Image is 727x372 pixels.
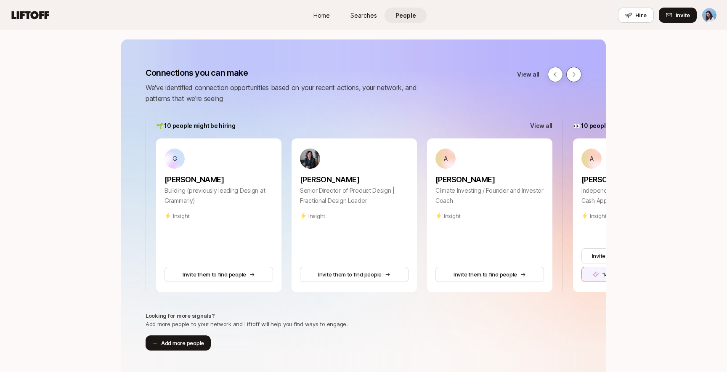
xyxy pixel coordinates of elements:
[342,8,385,23] a: Searches
[165,186,273,206] p: Building (previously leading Design at Grammarly)
[395,11,416,20] span: People
[350,11,377,20] span: Searches
[676,11,690,19] span: Invite
[702,8,717,23] button: Dan Tase
[165,174,273,186] p: [PERSON_NAME]
[300,8,342,23] a: Home
[635,11,647,19] span: Hire
[581,186,690,206] p: Independent Design Lead, formerly at Cash App
[702,8,716,22] img: Dan Tase
[146,311,215,320] p: Looking for more signals?
[444,212,461,220] p: Insight
[165,267,273,282] button: Invite them to find people
[146,320,348,328] p: Add more people to your network and Liftoff will help you find ways to engage.
[146,67,440,79] p: Connections you can make
[146,335,211,351] button: Add more people
[444,154,448,164] p: A
[300,149,320,169] img: 72516cd8_b26b_46d0_9077_c2f9f78ff47a.jpg
[172,154,177,164] p: G
[300,186,409,206] p: Senior Director of Product Design | Fractional Design Leader
[435,186,544,206] p: Climate Investing / Founder and Investor Coach
[173,212,190,220] p: Insight
[156,121,235,131] p: 🌱 10 people might be hiring
[313,11,330,20] span: Home
[590,212,607,220] p: Insight
[530,121,552,131] a: View all
[146,82,440,104] p: We've identified connection opportunities based on your recent actions, your network, and pattern...
[517,69,539,80] a: View all
[590,154,594,164] p: A
[300,267,409,282] button: Invite them to find people
[581,248,690,263] button: Invite them to join your network
[618,8,654,23] button: Hire
[385,8,427,23] a: People
[659,8,697,23] button: Invite
[573,121,690,131] p: 👀 10 people you can connect proactively
[435,267,544,282] button: Invite them to find people
[435,174,544,186] p: [PERSON_NAME]
[308,212,325,220] p: Insight
[581,174,690,186] p: [PERSON_NAME]
[300,174,409,186] p: [PERSON_NAME]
